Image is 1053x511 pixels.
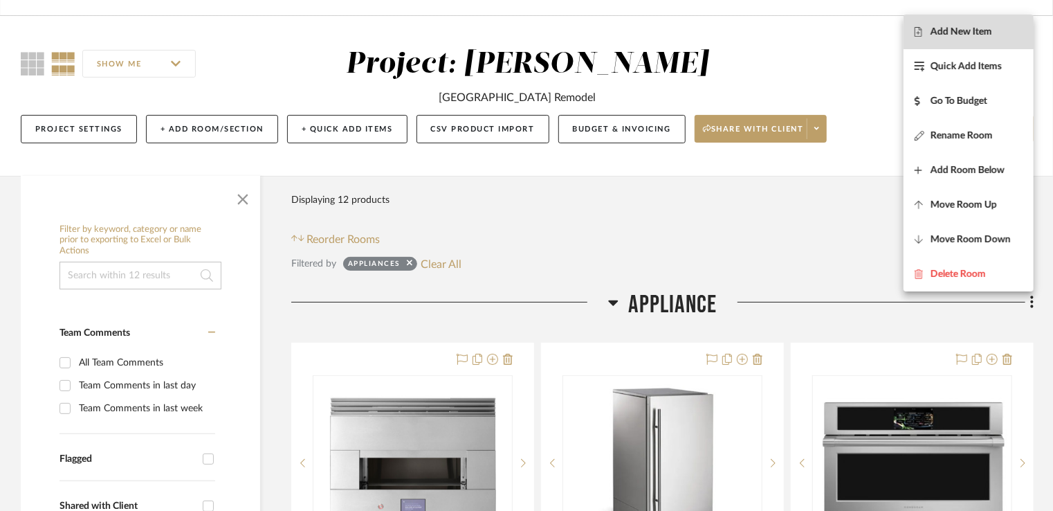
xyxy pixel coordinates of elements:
span: Quick Add Items [931,60,1002,72]
span: Move Room Down [931,233,1011,245]
span: Go To Budget [931,95,987,107]
span: Rename Room [931,129,993,141]
span: Add Room Below [931,164,1005,176]
span: Move Room Up [931,199,997,210]
span: Add New Item [931,26,992,37]
span: Delete Room [931,268,986,280]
